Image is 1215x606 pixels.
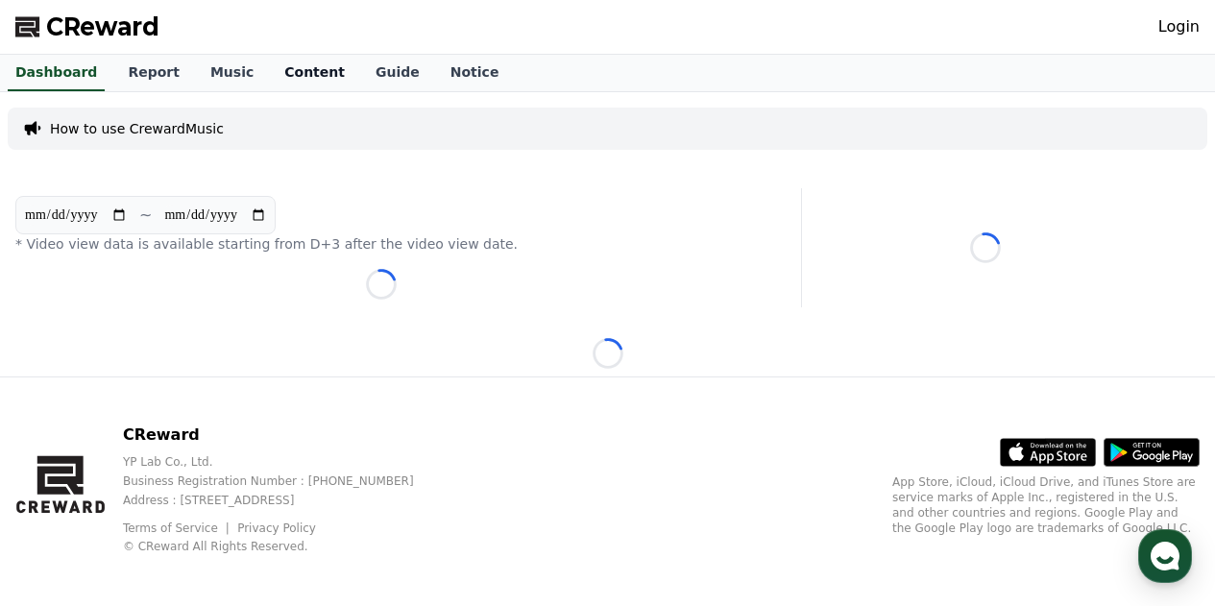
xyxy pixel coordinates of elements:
[15,12,159,42] a: CReward
[6,447,127,495] a: 홈
[112,55,195,91] a: Report
[892,474,1200,536] p: App Store, iCloud, iCloud Drive, and iTunes Store are service marks of Apple Inc., registered in ...
[123,424,445,447] p: CReward
[123,493,445,508] p: Address : [STREET_ADDRESS]
[61,475,72,491] span: 홈
[50,119,224,138] a: How to use CrewardMusic
[1158,15,1200,38] a: Login
[435,55,515,91] a: Notice
[360,55,435,91] a: Guide
[297,475,320,491] span: 설정
[237,521,316,535] a: Privacy Policy
[123,539,445,554] p: © CReward All Rights Reserved.
[123,521,232,535] a: Terms of Service
[8,55,105,91] a: Dashboard
[127,447,248,495] a: 대화
[176,476,199,492] span: 대화
[269,55,360,91] a: Content
[123,454,445,470] p: YP Lab Co., Ltd.
[15,234,747,254] p: * Video view data is available starting from D+3 after the video view date.
[46,12,159,42] span: CReward
[123,473,445,489] p: Business Registration Number : [PHONE_NUMBER]
[248,447,369,495] a: 설정
[139,204,152,227] p: ~
[195,55,269,91] a: Music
